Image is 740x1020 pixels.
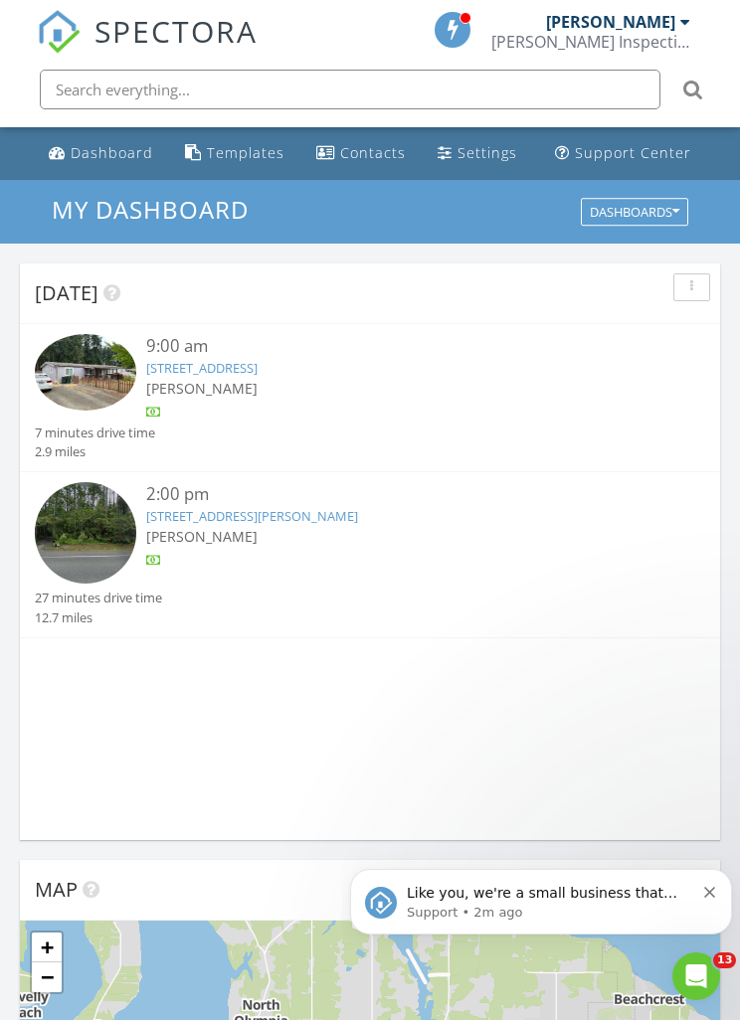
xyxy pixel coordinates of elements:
a: SPECTORA [37,27,258,69]
a: Templates [177,135,292,172]
div: Dashboards [590,205,679,219]
div: 9:00 am [146,334,649,359]
div: 2.9 miles [35,442,155,461]
a: Dashboard [41,135,161,172]
span: SPECTORA [94,10,258,52]
div: [PERSON_NAME] [546,12,675,32]
img: The Best Home Inspection Software - Spectora [37,10,81,54]
span: [DATE] [35,279,98,306]
div: 2:00 pm [146,482,649,507]
div: 27 minutes drive time [35,589,162,607]
img: 9309463%2Fcover_photos%2FhUDmOJD0DKSgxS9NuCeS%2Fsmall.jpg [35,334,136,411]
div: Templates [207,143,284,162]
a: 9:00 am [STREET_ADDRESS] [PERSON_NAME] 7 minutes drive time 2.9 miles [35,334,705,461]
div: 12.7 miles [35,608,162,627]
div: Dashboard [71,143,153,162]
span: [PERSON_NAME] [146,379,258,398]
a: Support Center [547,135,699,172]
div: Contacts [340,143,406,162]
span: My Dashboard [52,193,249,226]
a: Zoom in [32,933,62,962]
iframe: Intercom notifications message [342,827,740,966]
iframe: Intercom live chat [672,952,720,1000]
div: Support Center [575,143,691,162]
span: [PERSON_NAME] [146,527,258,546]
a: Zoom out [32,962,62,992]
span: Map [35,876,78,903]
button: Dashboards [581,198,688,226]
div: Settings [458,143,517,162]
a: 2:00 pm [STREET_ADDRESS][PERSON_NAME] [PERSON_NAME] 27 minutes drive time 12.7 miles [35,482,705,627]
div: Boggs Inspection Services [491,32,690,52]
a: Contacts [308,135,414,172]
input: Search everything... [40,70,660,109]
a: [STREET_ADDRESS][PERSON_NAME] [146,507,358,525]
a: [STREET_ADDRESS] [146,359,258,377]
img: streetview [35,482,136,584]
span: 13 [713,952,736,968]
a: Settings [430,135,525,172]
div: 7 minutes drive time [35,424,155,442]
